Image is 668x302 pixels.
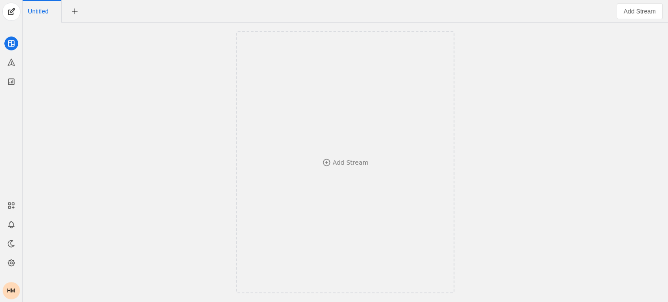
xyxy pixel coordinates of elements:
div: Add Stream [333,158,368,167]
app-icon-button: New Tab [67,7,83,14]
span: Click to edit name [28,8,48,14]
button: Add Stream [617,3,663,19]
button: HM [3,282,20,299]
span: Add Stream [624,7,656,16]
